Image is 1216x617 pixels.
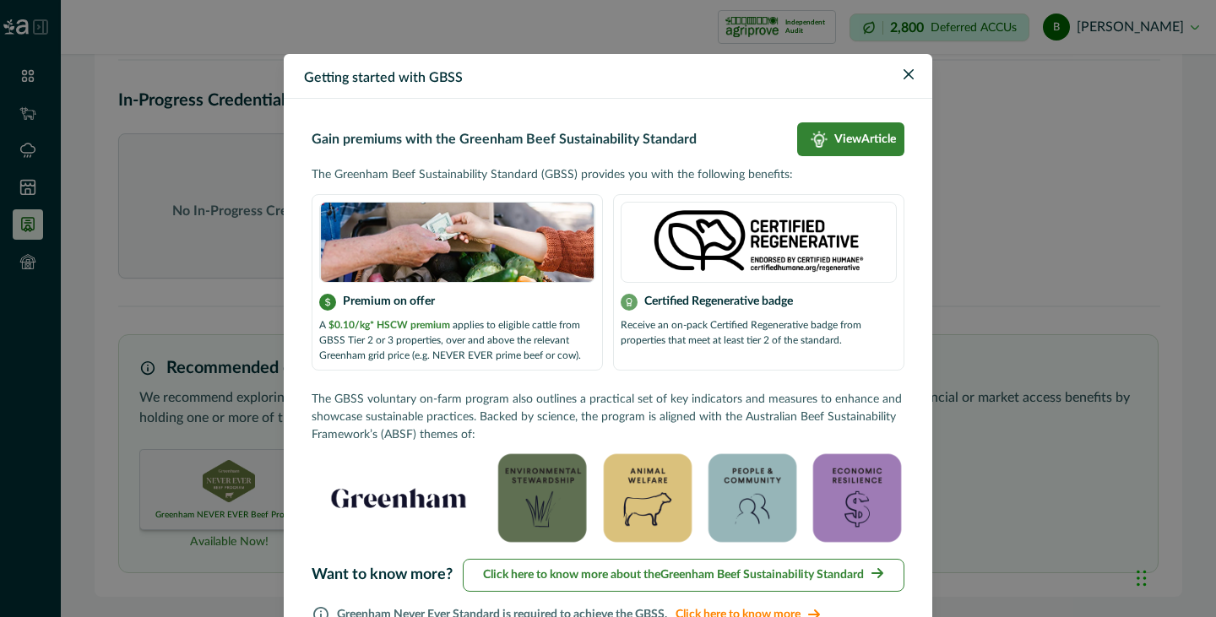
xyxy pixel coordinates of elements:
img: certification logo [319,202,595,283]
p: Certified Regenerative badge [644,293,793,311]
img: light-bulb-icon [811,131,828,148]
p: The Greenham Beef Sustainability Standard (GBSS) provides you with the following benefits: [312,166,904,184]
p: The GBSS voluntary on-farm program also outlines a practical set of key indicators and measures t... [312,391,904,444]
p: Want to know more? [312,564,453,587]
img: /assets/people_community-cc46ee1c.png-logo [705,451,800,545]
p: Click here to know more about the Greenham Beef Sustainability Standard [483,566,864,584]
p: A applies to eligible cattle from GBSS Tier 2 or 3 properties, over and above the relevant Greenh... [319,317,595,363]
span: $0.10/kg* HSCW premium [328,320,450,330]
button: Click here to know more about theGreenham Beef Sustainability Standard [463,559,904,592]
img: /assets/economic_resilience-d5ae8c91.png-logo [810,451,904,545]
header: Getting started with GBSS [284,54,932,99]
iframe: Chat Widget [1132,536,1216,617]
p: Premium on offer [343,293,435,311]
div: Drag [1137,553,1147,603]
p: Receive an on-pack Certified Regenerative badge from properties that meet at least tier 2 of the ... [621,317,897,348]
p: View Article [834,133,896,147]
a: light-bulb-iconViewArticle [797,122,904,156]
img: certification logo [621,202,897,283]
img: /assets/environmental_stewardship-d6b81da3.png-logo [496,451,590,545]
button: Close [895,61,922,88]
p: Gain premiums with the Greenham Beef Sustainability Standard [312,129,697,149]
img: /assets/greenham_animal_welfare-621d022c.png-logo [600,451,695,545]
img: /assets/HWG_Master_Logo-eb685858.png-logo [314,451,483,545]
